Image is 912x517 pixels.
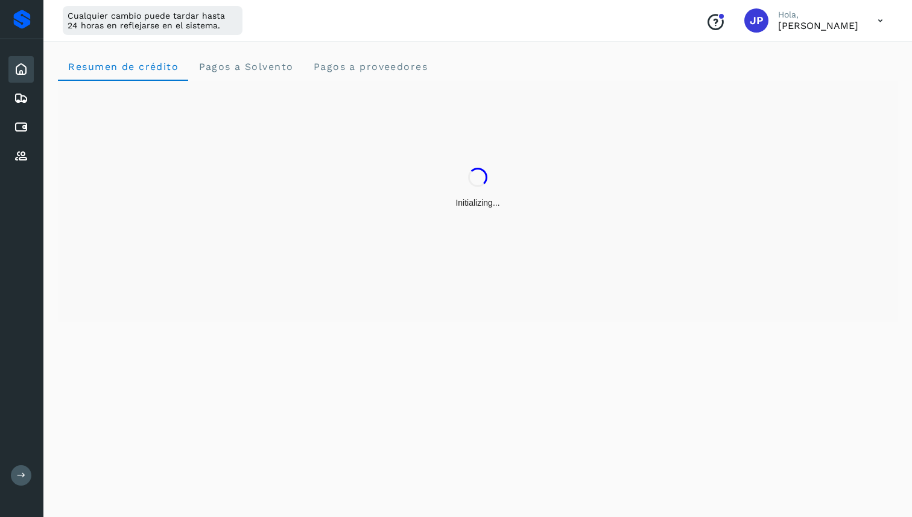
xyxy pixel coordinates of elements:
[8,56,34,83] div: Inicio
[63,6,242,35] div: Cualquier cambio puede tardar hasta 24 horas en reflejarse en el sistema.
[8,143,34,170] div: Proveedores
[68,61,179,72] span: Resumen de crédito
[778,20,858,31] p: José Pablo Muciño
[198,61,293,72] span: Pagos a Solvento
[8,85,34,112] div: Embarques
[778,10,858,20] p: Hola,
[8,114,34,141] div: Cuentas por pagar
[312,61,428,72] span: Pagos a proveedores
